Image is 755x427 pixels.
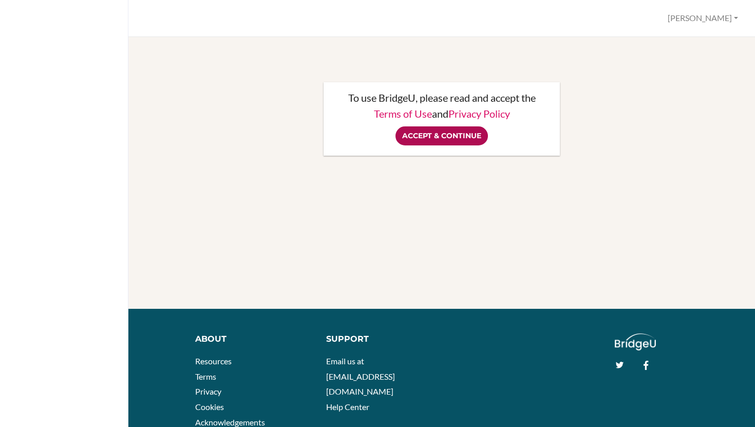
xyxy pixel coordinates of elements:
[195,402,224,412] a: Cookies
[448,107,510,120] a: Privacy Policy
[663,9,743,28] button: [PERSON_NAME]
[615,333,656,350] img: logo_white@2x-f4f0deed5e89b7ecb1c2cc34c3e3d731f90f0f143d5ea2071677605dd97b5244.png
[374,107,432,120] a: Terms of Use
[195,386,221,396] a: Privacy
[195,417,265,427] a: Acknowledgements
[334,92,550,103] p: To use BridgeU, please read and accept the
[334,108,550,119] p: and
[326,356,395,396] a: Email us at [EMAIL_ADDRESS][DOMAIN_NAME]
[395,126,488,145] input: Accept & Continue
[195,356,232,366] a: Resources
[326,333,434,345] div: Support
[195,372,216,381] a: Terms
[195,333,311,345] div: About
[326,402,369,412] a: Help Center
